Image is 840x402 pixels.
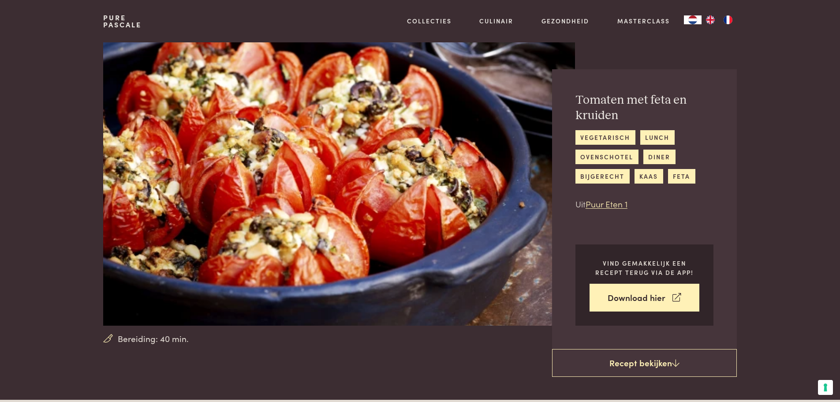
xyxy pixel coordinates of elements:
p: Vind gemakkelijk een recept terug via de app! [590,259,699,277]
a: vegetarisch [575,130,635,145]
span: Bereiding: 40 min. [118,332,189,345]
a: EN [702,15,719,24]
a: ovenschotel [575,150,638,164]
a: Masterclass [617,16,670,26]
p: Uit [575,198,713,210]
a: diner [643,150,676,164]
div: Language [684,15,702,24]
a: feta [668,169,695,184]
a: kaas [635,169,663,184]
ul: Language list [702,15,737,24]
a: Gezondheid [541,16,589,26]
a: lunch [640,130,675,145]
button: Uw voorkeuren voor toestemming voor trackingtechnologieën [818,380,833,395]
a: bijgerecht [575,169,630,184]
a: Download hier [590,284,699,312]
img: Tomaten met feta en kruiden [103,42,575,326]
a: Puur Eten 1 [586,198,627,210]
aside: Language selected: Nederlands [684,15,737,24]
h2: Tomaten met feta en kruiden [575,93,713,123]
a: Recept bekijken [552,349,737,377]
a: PurePascale [103,14,142,28]
a: Collecties [407,16,452,26]
a: Culinair [479,16,513,26]
a: FR [719,15,737,24]
a: NL [684,15,702,24]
